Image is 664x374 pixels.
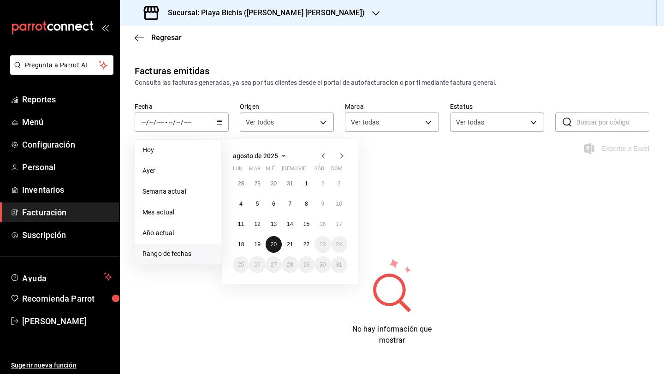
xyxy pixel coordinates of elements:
button: 21 de agosto de 2025 [282,236,298,253]
span: Menú [22,116,112,128]
button: 15 de agosto de 2025 [298,216,314,232]
abbr: martes [249,166,260,175]
abbr: 29 de julio de 2025 [254,180,260,187]
span: / [181,119,184,126]
abbr: 31 de agosto de 2025 [336,261,342,268]
button: Pregunta a Parrot AI [10,55,113,75]
button: 28 de agosto de 2025 [282,256,298,273]
button: 5 de agosto de 2025 [249,196,265,212]
span: Suscripción [22,229,112,241]
abbr: jueves [282,166,336,175]
abbr: 26 de agosto de 2025 [254,261,260,268]
span: Pregunta a Parrot AI [25,60,99,70]
abbr: 19 de agosto de 2025 [254,241,260,248]
span: Facturación [22,206,112,219]
span: Ayuda [22,271,100,282]
button: 30 de agosto de 2025 [314,256,331,273]
button: 10 de agosto de 2025 [331,196,347,212]
button: Regresar [135,33,182,42]
span: agosto de 2025 [233,152,278,160]
button: agosto de 2025 [233,150,289,161]
abbr: 23 de agosto de 2025 [320,241,326,248]
span: Ver todas [351,118,379,127]
label: Estatus [450,103,544,110]
abbr: 28 de julio de 2025 [238,180,244,187]
a: Pregunta a Parrot AI [6,67,113,77]
button: 1 de agosto de 2025 [298,175,314,192]
span: Semana actual [142,187,214,196]
abbr: 25 de agosto de 2025 [238,261,244,268]
abbr: 15 de agosto de 2025 [303,221,309,227]
abbr: 5 de agosto de 2025 [256,201,259,207]
button: 11 de agosto de 2025 [233,216,249,232]
abbr: viernes [298,166,306,175]
abbr: miércoles [266,166,274,175]
span: Ver todos [246,118,274,127]
abbr: 28 de agosto de 2025 [287,261,293,268]
button: 18 de agosto de 2025 [233,236,249,253]
button: 9 de agosto de 2025 [314,196,331,212]
span: Hoy [142,145,214,155]
span: Sugerir nueva función [11,361,112,370]
abbr: 11 de agosto de 2025 [238,221,244,227]
button: 17 de agosto de 2025 [331,216,347,232]
button: 31 de julio de 2025 [282,175,298,192]
button: 24 de agosto de 2025 [331,236,347,253]
abbr: domingo [331,166,343,175]
button: 6 de agosto de 2025 [266,196,282,212]
span: Ver todas [456,118,484,127]
span: / [173,119,176,126]
button: 19 de agosto de 2025 [249,236,265,253]
button: 22 de agosto de 2025 [298,236,314,253]
button: 3 de agosto de 2025 [331,175,347,192]
abbr: 24 de agosto de 2025 [336,241,342,248]
abbr: 27 de agosto de 2025 [271,261,277,268]
span: - [166,119,167,126]
abbr: 13 de agosto de 2025 [271,221,277,227]
input: Buscar por código [576,113,649,131]
span: Ayer [142,166,214,176]
button: 12 de agosto de 2025 [249,216,265,232]
label: Fecha [135,103,229,110]
abbr: 31 de julio de 2025 [287,180,293,187]
button: 29 de agosto de 2025 [298,256,314,273]
abbr: 12 de agosto de 2025 [254,221,260,227]
abbr: 20 de agosto de 2025 [271,241,277,248]
abbr: lunes [233,166,243,175]
abbr: 7 de agosto de 2025 [289,201,292,207]
abbr: 18 de agosto de 2025 [238,241,244,248]
abbr: 17 de agosto de 2025 [336,221,342,227]
input: -- [142,119,146,126]
abbr: 14 de agosto de 2025 [287,221,293,227]
abbr: 10 de agosto de 2025 [336,201,342,207]
div: Consulta las facturas generadas, ya sea por tus clientes desde el portal de autofacturacion o por... [135,78,649,88]
input: ---- [156,119,165,126]
input: ---- [184,119,192,126]
span: Recomienda Parrot [22,292,112,305]
abbr: 21 de agosto de 2025 [287,241,293,248]
span: / [154,119,156,126]
abbr: 1 de agosto de 2025 [305,180,308,187]
span: [PERSON_NAME] [22,315,112,327]
label: Marca [345,103,439,110]
span: Personal [22,161,112,173]
abbr: 6 de agosto de 2025 [272,201,275,207]
abbr: 2 de agosto de 2025 [321,180,324,187]
button: 31 de agosto de 2025 [331,256,347,273]
span: No hay información que mostrar [352,325,432,344]
button: 23 de agosto de 2025 [314,236,331,253]
span: Reportes [22,93,112,106]
button: 28 de julio de 2025 [233,175,249,192]
abbr: sábado [314,166,324,175]
div: Facturas emitidas [135,64,209,78]
span: Regresar [151,33,182,42]
input: -- [176,119,181,126]
abbr: 3 de agosto de 2025 [338,180,341,187]
abbr: 16 de agosto de 2025 [320,221,326,227]
button: 16 de agosto de 2025 [314,216,331,232]
button: 13 de agosto de 2025 [266,216,282,232]
label: Origen [240,103,334,110]
h3: Sucursal: Playa Bichis ([PERSON_NAME] [PERSON_NAME]) [160,7,365,18]
button: 2 de agosto de 2025 [314,175,331,192]
button: 30 de julio de 2025 [266,175,282,192]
